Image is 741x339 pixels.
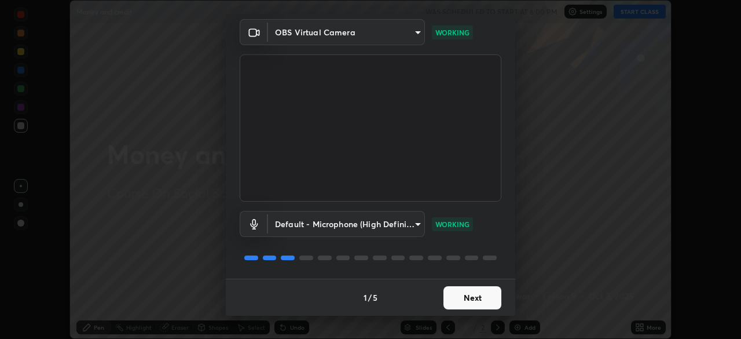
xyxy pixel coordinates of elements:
p: WORKING [435,27,469,38]
h4: / [368,291,372,304]
h4: 1 [364,291,367,304]
p: WORKING [435,219,469,229]
div: OBS Virtual Camera [268,19,425,45]
div: OBS Virtual Camera [268,211,425,237]
button: Next [443,286,501,309]
h4: 5 [373,291,377,304]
